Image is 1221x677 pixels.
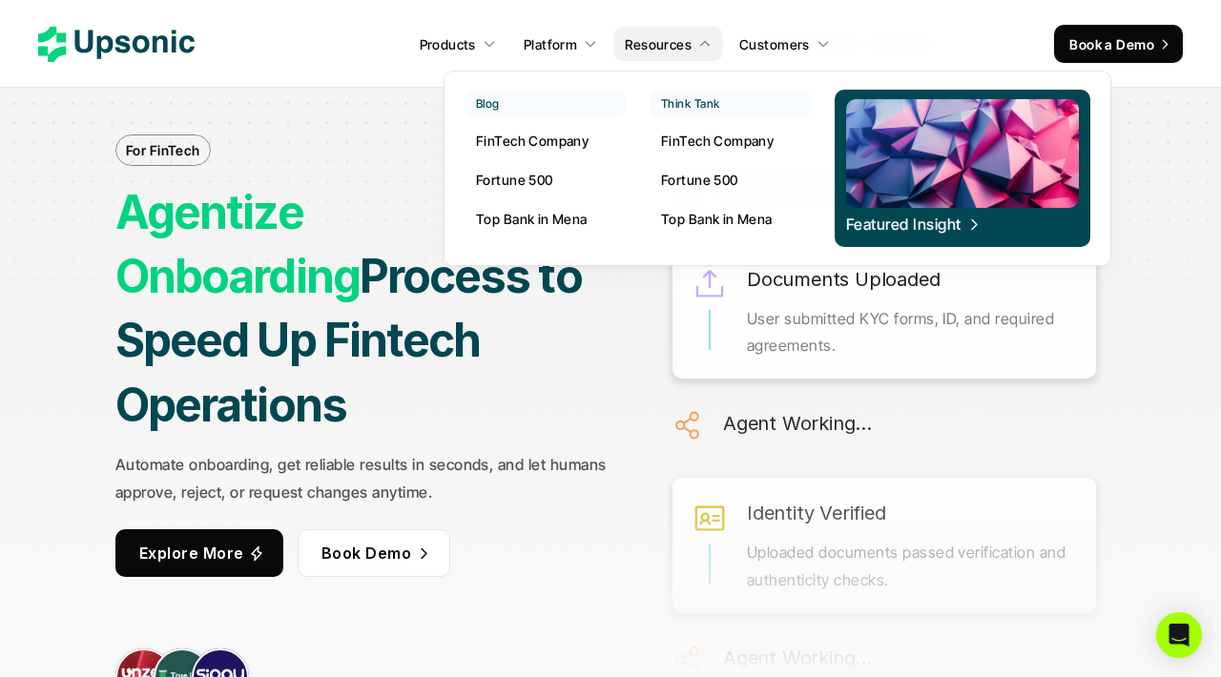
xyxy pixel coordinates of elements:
p: Blog [476,97,500,111]
p: Fortune 500 [661,170,738,190]
p: Explore More [139,540,244,567]
p: Top Bank in Mena [661,209,773,229]
a: Fortune 500 [465,162,626,196]
p: FinTech Company [661,131,774,151]
p: Products [420,34,476,54]
a: Fortune 500 [650,162,811,196]
p: FinTech Company [476,131,589,151]
strong: Agentize Onboarding [115,184,360,304]
p: Platform [524,34,577,54]
p: Fortune 500 [476,170,553,190]
p: Top Bank in Mena [476,209,588,229]
a: FinTech Company [465,123,626,157]
a: Top Bank in Mena [650,201,811,236]
p: Featured Insight [846,214,962,235]
a: Featured Insight [835,90,1090,247]
p: Think Tank [661,97,720,111]
span: Featured Insight [846,214,982,235]
h6: Documents Uploaded [747,263,940,296]
a: Explore More [115,529,283,577]
h6: Identity Verified [747,497,886,529]
p: Book Demo [321,540,411,567]
strong: Process to Speed Up Fintech Operations [115,248,590,432]
div: Open Intercom Messenger [1156,612,1202,658]
p: Uploaded documents passed verification and authenticity checks. [747,539,1077,594]
h6: Agent Working... [723,642,872,674]
p: Customers [739,34,810,54]
p: Resources [625,34,692,54]
a: Book Demo [298,529,450,577]
a: Top Bank in Mena [465,201,626,236]
a: Products [408,27,507,61]
p: Book a Demo [1069,34,1154,54]
a: FinTech Company [650,123,811,157]
h6: Agent Working... [723,407,872,440]
p: For FinTech [126,140,200,160]
strong: Automate onboarding, get reliable results in seconds, and let humans approve, reject, or request ... [115,455,610,502]
p: User submitted KYC forms, ID, and required agreements. [747,305,1077,360]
